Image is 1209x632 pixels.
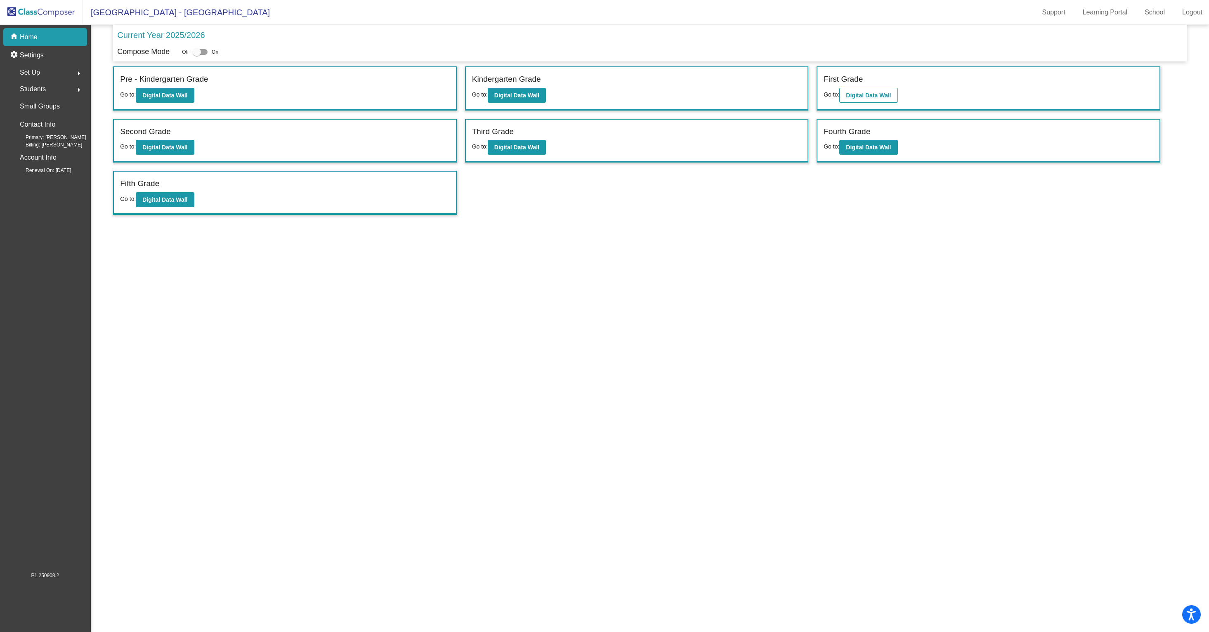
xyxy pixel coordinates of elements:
[839,140,897,155] button: Digital Data Wall
[20,152,57,163] p: Account Info
[824,143,839,150] span: Go to:
[20,50,44,60] p: Settings
[846,92,891,99] b: Digital Data Wall
[120,91,136,98] span: Go to:
[488,140,546,155] button: Digital Data Wall
[136,192,194,207] button: Digital Data Wall
[472,126,514,138] label: Third Grade
[472,143,488,150] span: Go to:
[120,196,136,202] span: Go to:
[142,92,187,99] b: Digital Data Wall
[839,88,897,103] button: Digital Data Wall
[494,92,539,99] b: Digital Data Wall
[74,85,84,95] mat-icon: arrow_right
[824,91,839,98] span: Go to:
[120,143,136,150] span: Go to:
[20,83,46,95] span: Students
[12,141,82,149] span: Billing: [PERSON_NAME]
[472,91,488,98] span: Go to:
[12,167,71,174] span: Renewal On: [DATE]
[83,6,270,19] span: [GEOGRAPHIC_DATA] - [GEOGRAPHIC_DATA]
[120,178,159,190] label: Fifth Grade
[142,144,187,151] b: Digital Data Wall
[136,88,194,103] button: Digital Data Wall
[472,73,541,85] label: Kindergarten Grade
[1036,6,1072,19] a: Support
[20,119,55,130] p: Contact Info
[74,68,84,78] mat-icon: arrow_right
[120,126,171,138] label: Second Grade
[10,50,20,60] mat-icon: settings
[182,48,189,56] span: Off
[824,73,863,85] label: First Grade
[1076,6,1134,19] a: Learning Portal
[1138,6,1171,19] a: School
[494,144,539,151] b: Digital Data Wall
[10,32,20,42] mat-icon: home
[142,196,187,203] b: Digital Data Wall
[846,144,891,151] b: Digital Data Wall
[12,134,86,141] span: Primary: [PERSON_NAME]
[120,73,208,85] label: Pre - Kindergarten Grade
[212,48,218,56] span: On
[20,101,60,112] p: Small Groups
[136,140,194,155] button: Digital Data Wall
[1176,6,1209,19] a: Logout
[117,46,170,57] p: Compose Mode
[824,126,870,138] label: Fourth Grade
[488,88,546,103] button: Digital Data Wall
[117,29,205,41] p: Current Year 2025/2026
[20,32,38,42] p: Home
[20,67,40,78] span: Set Up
